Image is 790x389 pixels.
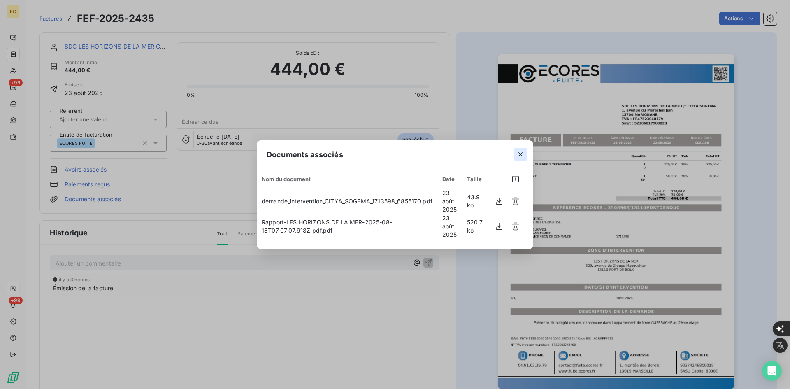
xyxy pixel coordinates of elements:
[262,198,432,205] span: demande_intervention_CITYA_SOGEMA_1713598_6855170.pdf
[262,219,392,234] span: Rapport-LES HORIZONS DE LA MER-2025-08-18T07_07_07.918Z.pdf.pdf
[442,214,457,238] span: 23 août 2025
[467,219,483,234] span: 520.7 ko
[762,361,782,381] div: Open Intercom Messenger
[262,176,432,182] div: Nom du document
[267,149,343,160] span: Documents associés
[442,176,457,182] div: Date
[467,176,483,182] div: Taille
[467,193,480,209] span: 43.9 ko
[442,189,457,213] span: 23 août 2025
